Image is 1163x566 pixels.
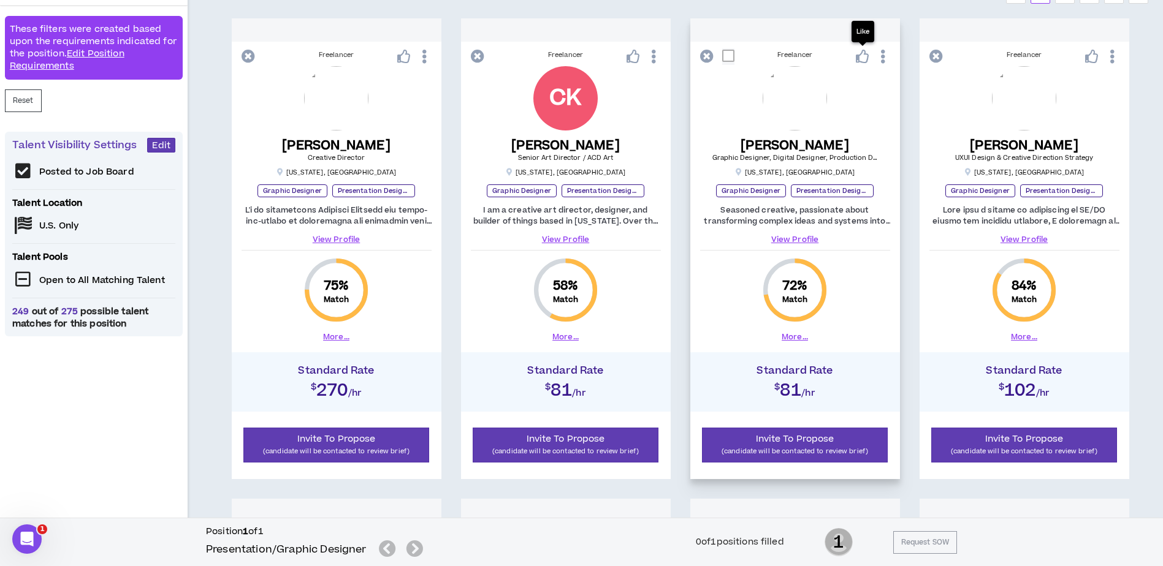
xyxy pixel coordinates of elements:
div: Freelancer [242,50,432,60]
span: 1 [825,527,853,557]
h4: Standard Rate [926,364,1123,377]
span: /hr [348,387,362,400]
h5: [PERSON_NAME] [511,138,620,153]
p: (candidate will be contacted to review brief) [939,445,1110,457]
small: Match [324,295,349,304]
p: Graphic Designer [716,184,786,197]
button: Invite To Propose(candidate will be contacted to review brief) [931,428,1118,462]
p: Presentation Designer [791,184,874,197]
p: [US_STATE] , [GEOGRAPHIC_DATA] [964,168,1085,177]
button: More... [552,331,579,342]
small: Match [1012,295,1037,304]
h5: [PERSON_NAME] [955,138,1093,153]
span: Edit [152,140,170,151]
a: Edit Position Requirements [10,47,124,72]
p: Presentation Designer [562,184,644,197]
span: 84 % [1012,277,1037,295]
img: XokdSD5gTUbxhG44X2mEF2jIOM167AANiEVSBFyI.png [763,66,827,130]
span: Graphic Designer, Digital Designer, Production Designer, Social Media/Email Designer [712,153,995,162]
p: I am a creative art director, designer, and builder of things based in [US_STATE]. Over the years... [471,205,661,227]
span: 1 [37,524,47,534]
button: Invite To Propose(candidate will be contacted to review brief) [702,428,888,462]
span: Creative Director [308,153,365,162]
p: Lore ipsu d sitame co adipiscing el SE/DO eiusmo tem incididu utlabore, E doloremagn al enimadmin... [929,205,1119,227]
div: Freelancer [929,50,1119,60]
span: 275 [58,305,80,318]
div: These filters were created based upon the requirements indicated for the position. [5,16,183,80]
p: Talent Visibility Settings [12,138,147,153]
h5: [PERSON_NAME] [282,138,391,153]
b: 1 [243,525,248,538]
p: Presentation Designer [332,184,415,197]
h2: $270 [238,377,435,399]
img: 1HC6ofdiA1pbIMDUnGc0nOowJiKSnoskyGrBU2ZJ.png [304,66,368,130]
p: Graphic Designer [257,184,327,197]
p: Like [856,27,869,36]
p: Graphic Designer [487,184,557,197]
button: More... [323,331,349,342]
button: Invite To Propose(candidate will be contacted to review brief) [473,428,659,462]
span: 72 % [782,277,807,295]
span: /hr [572,387,586,400]
h2: $81 [467,377,665,399]
p: (candidate will be contacted to review brief) [481,445,651,457]
a: View Profile [700,234,890,245]
button: More... [782,331,808,342]
button: Edit [147,138,175,153]
p: Seasoned creative, passionate about transforming complex ideas and systems into impactful and bea... [700,205,890,227]
h4: Standard Rate [696,364,894,377]
h4: Standard Rate [238,364,435,377]
small: Match [782,295,808,304]
h6: Position of 1 [206,526,428,538]
button: Invite To Propose(candidate will be contacted to review brief) [243,428,430,462]
p: [US_STATE] , [GEOGRAPHIC_DATA] [506,168,626,177]
p: Graphic Designer [945,184,1015,197]
p: Posted to Job Board [39,166,134,178]
span: /hr [801,387,815,400]
span: Senior Art Director / ACD Art [518,153,614,162]
a: View Profile [242,234,432,245]
a: View Profile [929,234,1119,245]
span: Invite To Propose [756,432,834,445]
button: More... [1011,331,1037,342]
span: out of possible talent matches for this position [12,306,175,330]
span: Invite To Propose [527,432,605,445]
span: 58 % [553,277,578,295]
a: View Profile [471,234,661,245]
h4: Standard Rate [467,364,665,377]
iframe: Intercom live chat [12,524,42,554]
div: Freelancer [471,50,661,60]
p: [US_STATE] , [GEOGRAPHIC_DATA] [276,168,397,177]
span: 249 [12,305,32,318]
div: CK [549,88,582,109]
p: Presentation Designer [1020,184,1103,197]
h2: $81 [696,377,894,399]
div: Christie K. [533,66,598,130]
span: Invite To Propose [297,432,376,445]
h5: Presentation/Graphic Designer [206,542,367,557]
div: Freelancer [700,50,890,60]
span: Invite To Propose [985,432,1064,445]
h5: [PERSON_NAME] [712,138,878,153]
p: [US_STATE] , [GEOGRAPHIC_DATA] [735,168,855,177]
small: Match [553,295,579,304]
span: 75 % [324,277,349,295]
span: /hr [1036,387,1050,400]
span: UXUI Design & Creative Direction Strategy [955,153,1093,162]
p: L'i do sitametcons Adipisci Elitsedd eiu tempo-inc-utlabo et doloremagna ali enimadmin veni quisn... [242,205,432,227]
p: (candidate will be contacted to review brief) [710,445,880,457]
img: n6YK4jiMl8jLkN8fnyuqaxQuZ5rOjYyWQBe26Mvv.png [992,66,1056,130]
div: 0 of 1 positions filled [696,535,784,549]
button: Request SOW [893,531,957,554]
button: Reset [5,89,42,112]
p: (candidate will be contacted to review brief) [251,445,422,457]
h2: $102 [926,377,1123,399]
